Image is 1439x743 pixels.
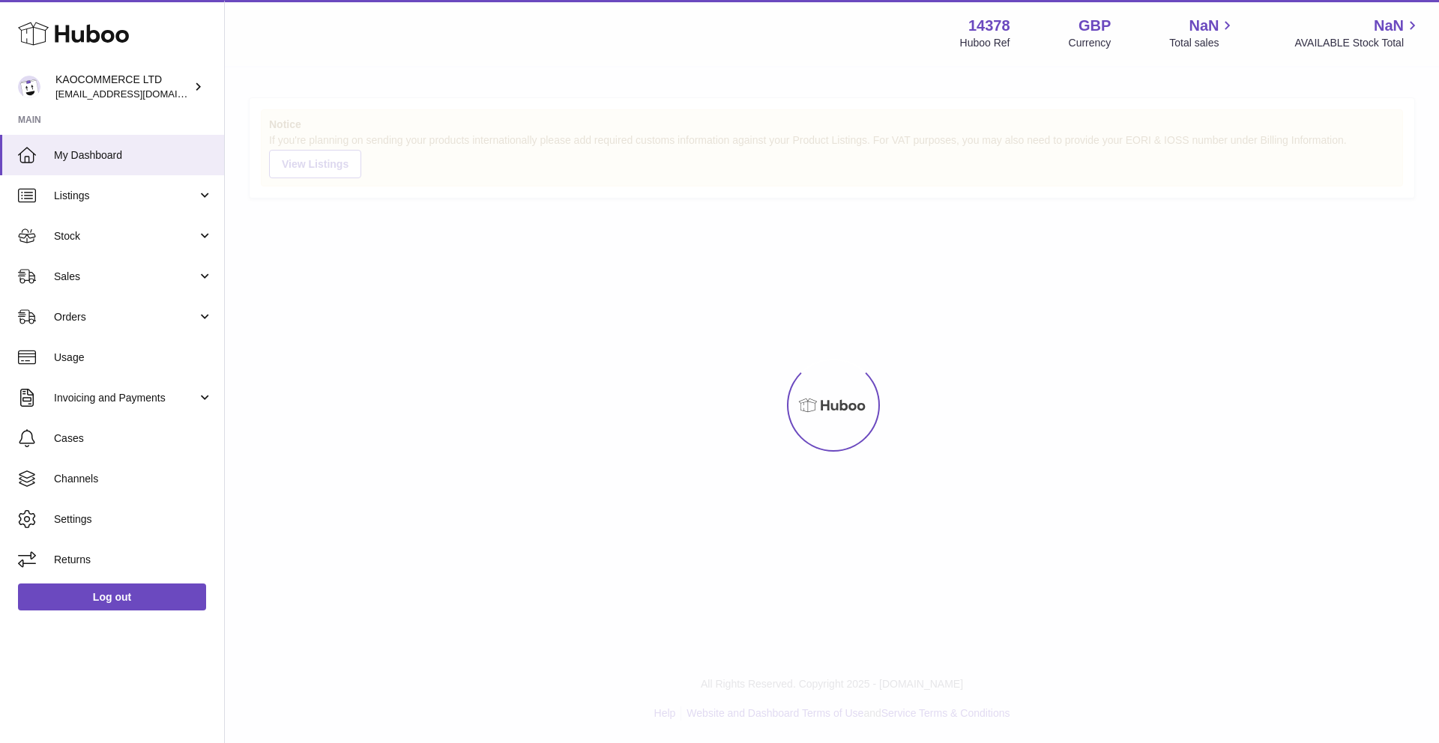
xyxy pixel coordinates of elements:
[54,229,197,243] span: Stock
[54,553,213,567] span: Returns
[1079,16,1111,36] strong: GBP
[54,310,197,324] span: Orders
[55,73,190,101] div: KAOCOMMERCE LTD
[1169,16,1236,50] a: NaN Total sales
[960,36,1010,50] div: Huboo Ref
[54,351,213,365] span: Usage
[18,583,206,610] a: Log out
[54,189,197,203] span: Listings
[55,88,220,100] span: [EMAIL_ADDRESS][DOMAIN_NAME]
[54,391,197,405] span: Invoicing and Payments
[968,16,1010,36] strong: 14378
[1374,16,1404,36] span: NaN
[54,472,213,486] span: Channels
[54,512,213,527] span: Settings
[18,76,40,98] img: hello@lunera.co.uk
[1069,36,1111,50] div: Currency
[54,270,197,284] span: Sales
[1294,36,1421,50] span: AVAILABLE Stock Total
[1169,36,1236,50] span: Total sales
[54,431,213,446] span: Cases
[54,148,213,163] span: My Dashboard
[1294,16,1421,50] a: NaN AVAILABLE Stock Total
[1189,16,1219,36] span: NaN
